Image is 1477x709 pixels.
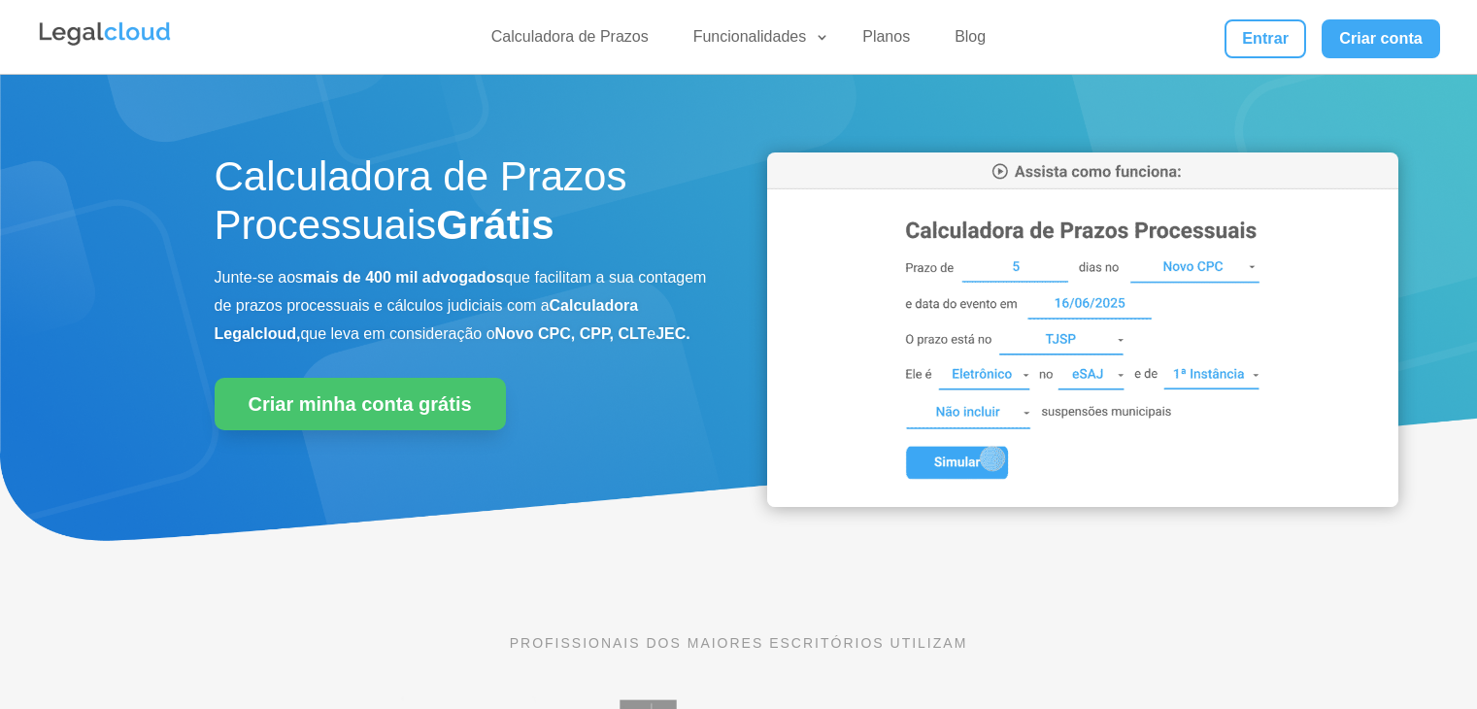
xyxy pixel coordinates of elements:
b: JEC. [655,325,690,342]
strong: Grátis [436,202,554,248]
p: PROFISSIONAIS DOS MAIORES ESCRITÓRIOS UTILIZAM [215,632,1263,654]
a: Calculadora de Prazos Processuais da Legalcloud [767,493,1398,510]
a: Funcionalidades [682,27,830,55]
b: Novo CPC, CPP, CLT [495,325,648,342]
p: Junte-se aos que facilitam a sua contagem de prazos processuais e cálculos judiciais com a que le... [215,264,710,348]
a: Blog [943,27,997,55]
img: Calculadora de Prazos Processuais da Legalcloud [767,152,1398,507]
h1: Calculadora de Prazos Processuais [215,152,710,260]
a: Logo da Legalcloud [37,35,173,51]
img: Legalcloud Logo [37,19,173,49]
b: Calculadora Legalcloud, [215,297,639,342]
a: Planos [851,27,922,55]
a: Calculadora de Prazos [480,27,660,55]
b: mais de 400 mil advogados [303,269,504,286]
a: Criar conta [1322,19,1440,58]
a: Entrar [1225,19,1306,58]
a: Criar minha conta grátis [215,378,506,430]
